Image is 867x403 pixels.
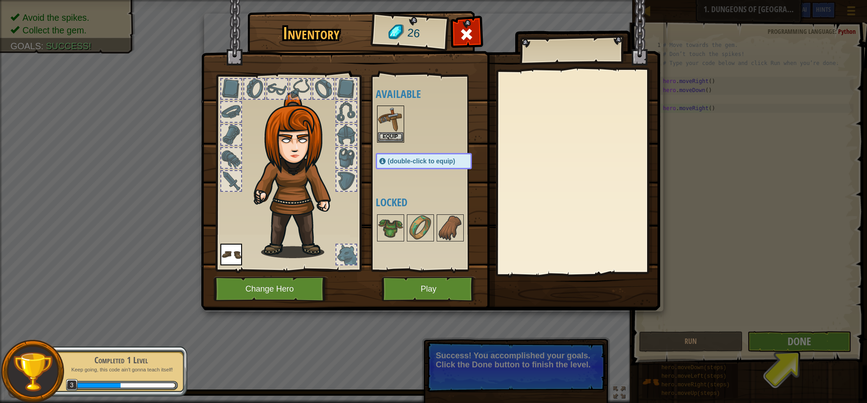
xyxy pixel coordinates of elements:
[376,196,490,208] h4: Locked
[376,88,490,100] h4: Available
[220,244,242,265] img: portrait.png
[250,92,347,258] img: hair_f2.png
[64,366,178,373] p: Keep going, this code ain't gonna teach itself!
[66,379,78,391] span: 3
[378,107,403,132] img: portrait.png
[378,215,403,241] img: portrait.png
[214,277,328,301] button: Change Hero
[388,157,455,165] span: (double-click to equip)
[406,25,420,42] span: 26
[254,24,369,43] h1: Inventory
[438,215,463,241] img: portrait.png
[12,351,53,392] img: trophy.png
[382,277,476,301] button: Play
[378,132,403,142] button: Equip
[64,354,178,366] div: Completed 1 Level
[408,215,433,241] img: portrait.png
